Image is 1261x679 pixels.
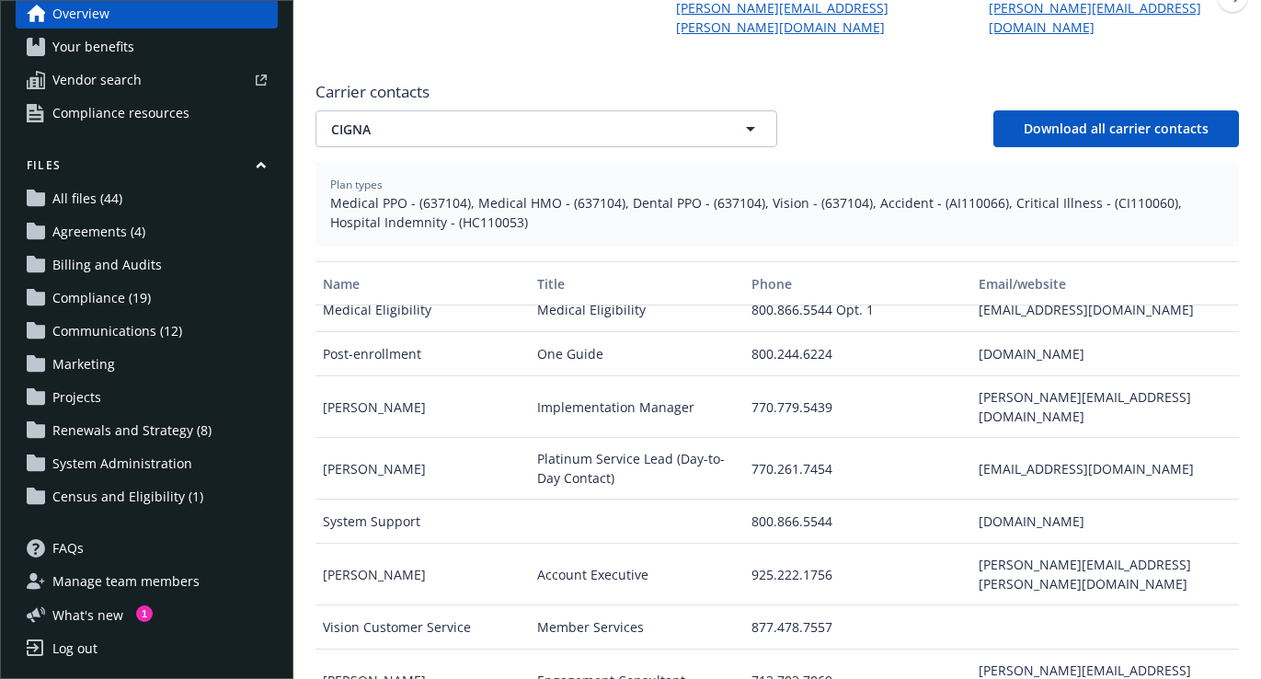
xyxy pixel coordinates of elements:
[16,449,278,478] a: System Administration
[52,416,212,445] span: Renewals and Strategy (8)
[330,193,1224,232] span: Medical PPO - (637104), Medical HMO - (637104), Dental PPO - (637104), Vision - (637104), Acciden...
[971,261,1239,305] button: Email/website
[16,383,278,412] a: Projects
[744,438,971,500] div: 770.261.7454
[16,184,278,213] a: All files (44)
[530,438,744,500] div: Platinum Service Lead (Day-to-Day Contact)
[136,605,153,622] div: 1
[315,288,530,332] div: Medical Eligibility
[16,98,278,128] a: Compliance resources
[16,65,278,95] a: Vendor search
[16,250,278,280] a: Billing and Audits
[16,416,278,445] a: Renewals and Strategy (8)
[52,605,123,625] span: What ' s new
[993,110,1239,147] button: Download all carrier contacts
[16,605,153,625] button: What's new1
[323,274,522,293] div: Name
[971,500,1239,544] div: [DOMAIN_NAME]
[971,376,1239,438] div: [PERSON_NAME][EMAIL_ADDRESS][DOMAIN_NAME]
[971,332,1239,376] div: [DOMAIN_NAME]
[52,534,84,563] span: FAQs
[16,157,278,180] button: Files
[16,534,278,563] a: FAQs
[52,350,115,379] span: Marketing
[330,177,1224,193] span: Plan types
[16,482,278,512] a: Census and Eligibility (1)
[751,274,964,293] div: Phone
[16,217,278,247] a: Agreements (4)
[315,605,530,650] div: Vision Customer Service
[16,316,278,346] a: Communications (12)
[1024,120,1209,137] span: Download all carrier contacts
[52,184,122,213] span: All files (44)
[52,383,101,412] span: Projects
[52,316,182,346] span: Communications (12)
[315,500,530,544] div: System Support
[530,288,744,332] div: Medical Eligibility
[530,332,744,376] div: One Guide
[530,544,744,605] div: Account Executive
[16,350,278,379] a: Marketing
[52,482,203,512] span: Census and Eligibility (1)
[52,250,162,280] span: Billing and Audits
[16,567,278,596] a: Manage team members
[315,332,530,376] div: Post-enrollment
[52,283,151,313] span: Compliance (19)
[16,283,278,313] a: Compliance (19)
[52,567,200,596] span: Manage team members
[971,438,1239,500] div: [EMAIL_ADDRESS][DOMAIN_NAME]
[52,634,97,663] div: Log out
[52,217,145,247] span: Agreements (4)
[530,605,744,650] div: Member Services
[744,261,971,305] button: Phone
[530,261,744,305] button: Title
[315,438,530,500] div: [PERSON_NAME]
[16,32,278,62] a: Your benefits
[744,288,971,332] div: 800.866.5544 Opt. 1
[52,65,142,95] span: Vendor search
[52,98,189,128] span: Compliance resources
[744,500,971,544] div: 800.866.5544
[744,332,971,376] div: 800.244.6224
[744,376,971,438] div: 770.779.5439
[315,110,777,147] button: CIGNA
[52,32,134,62] span: Your benefits
[530,376,744,438] div: Implementation Manager
[744,605,971,650] div: 877.478.7557
[315,376,530,438] div: [PERSON_NAME]
[331,120,699,139] span: CIGNA
[971,288,1239,332] div: [EMAIL_ADDRESS][DOMAIN_NAME]
[315,81,1239,103] span: Carrier contacts
[971,544,1239,605] div: [PERSON_NAME][EMAIL_ADDRESS][PERSON_NAME][DOMAIN_NAME]
[52,449,192,478] span: System Administration
[979,274,1232,293] div: Email/website
[744,544,971,605] div: 925.222.1756
[315,261,530,305] button: Name
[537,274,737,293] div: Title
[315,544,530,605] div: [PERSON_NAME]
